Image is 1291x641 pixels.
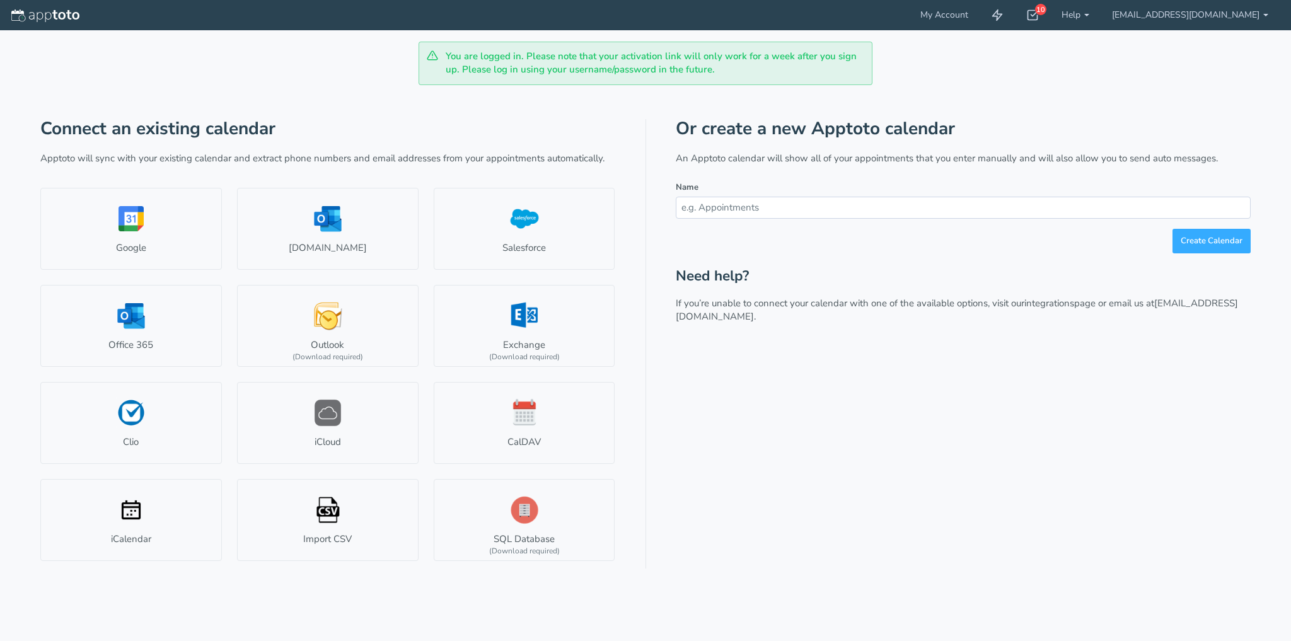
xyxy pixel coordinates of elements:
input: e.g. Appointments [676,197,1251,219]
a: Salesforce [434,188,615,270]
a: [EMAIL_ADDRESS][DOMAIN_NAME]. [676,297,1238,323]
div: 10 [1035,4,1046,15]
div: (Download required) [292,352,363,362]
a: iCalendar [40,479,222,561]
h1: Or create a new Apptoto calendar [676,119,1251,139]
button: Create Calendar [1172,229,1251,253]
a: Office 365 [40,285,222,367]
a: Outlook [237,285,419,367]
div: (Download required) [489,352,560,362]
a: integrations [1024,297,1074,309]
div: (Download required) [489,546,560,557]
a: Google [40,188,222,270]
div: You are logged in. Please note that your activation link will only work for a week after you sign... [419,42,872,85]
a: Exchange [434,285,615,367]
a: [DOMAIN_NAME] [237,188,419,270]
p: If you’re unable to connect your calendar with one of the available options, visit our page or em... [676,297,1251,324]
p: An Apptoto calendar will show all of your appointments that you enter manually and will also allo... [676,152,1251,165]
a: CalDAV [434,382,615,464]
a: Clio [40,382,222,464]
label: Name [676,182,698,193]
img: logo-apptoto--white.svg [11,9,79,22]
a: iCloud [237,382,419,464]
a: SQL Database [434,479,615,561]
h2: Need help? [676,269,1251,284]
p: Apptoto will sync with your existing calendar and extract phone numbers and email addresses from ... [40,152,615,165]
h1: Connect an existing calendar [40,119,615,139]
a: Import CSV [237,479,419,561]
